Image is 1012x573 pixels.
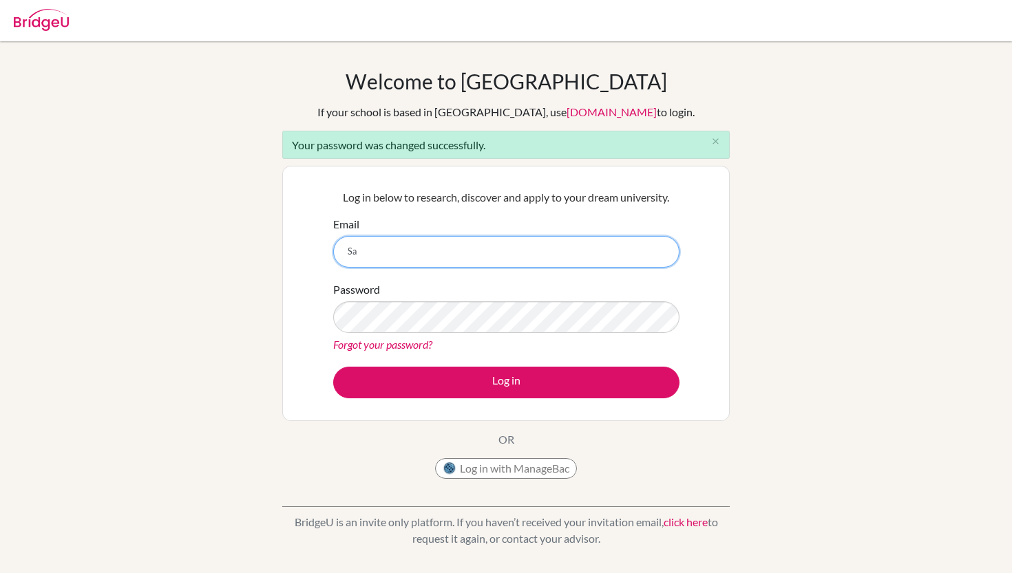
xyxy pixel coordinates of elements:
[710,136,721,147] i: close
[333,367,679,398] button: Log in
[333,281,380,298] label: Password
[346,69,667,94] h1: Welcome to [GEOGRAPHIC_DATA]
[317,104,695,120] div: If your school is based in [GEOGRAPHIC_DATA], use to login.
[498,431,514,448] p: OR
[567,105,657,118] a: [DOMAIN_NAME]
[702,131,729,152] button: Close
[333,189,679,206] p: Log in below to research, discover and apply to your dream university.
[333,216,359,233] label: Email
[14,9,69,31] img: Bridge-U
[282,514,730,547] p: BridgeU is an invite only platform. If you haven’t received your invitation email, to request it ...
[664,515,708,528] a: click here
[435,458,577,479] button: Log in with ManageBac
[282,131,730,159] div: Your password was changed successfully.
[333,338,432,351] a: Forgot your password?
